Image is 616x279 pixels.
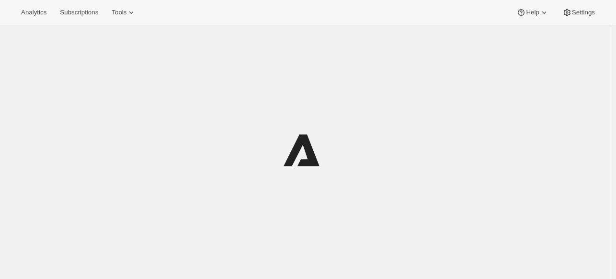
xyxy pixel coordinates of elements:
button: Help [511,6,554,19]
button: Settings [557,6,601,19]
button: Subscriptions [54,6,104,19]
span: Subscriptions [60,9,98,16]
span: Help [526,9,539,16]
button: Tools [106,6,142,19]
span: Tools [112,9,126,16]
button: Analytics [15,6,52,19]
span: Analytics [21,9,46,16]
span: Settings [572,9,595,16]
